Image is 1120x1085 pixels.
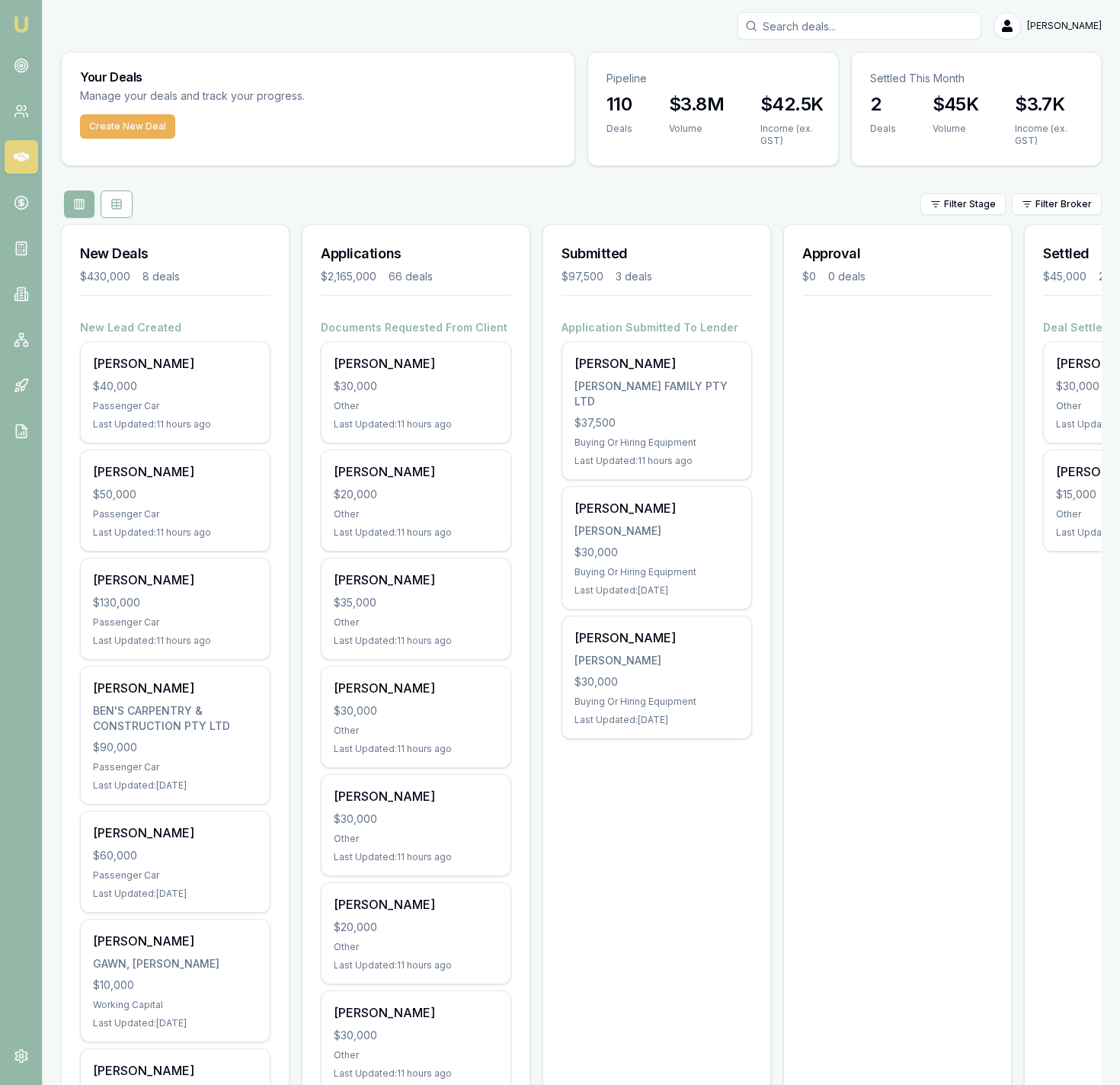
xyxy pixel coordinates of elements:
h3: $42.5K [760,92,823,117]
div: $45,000 [1043,269,1086,284]
div: Other [334,400,498,412]
h3: Applications [321,243,511,264]
div: [PERSON_NAME] [93,571,258,589]
h4: Documents Requested From Client [321,320,511,335]
div: $430,000 [80,269,130,284]
button: Filter Broker [1012,194,1102,215]
h3: 2 [870,92,896,117]
h4: Application Submitted To Lender [562,320,752,335]
div: [PERSON_NAME] [574,629,739,647]
div: Buying Or Hiring Equipment [574,566,739,578]
div: [PERSON_NAME] [334,1003,498,1022]
div: [PERSON_NAME] [334,571,498,589]
div: Last Updated: 11 hours ago [334,959,498,971]
div: Last Updated: [DATE] [574,714,739,726]
div: $20,000 [334,920,498,935]
div: Buying Or Hiring Equipment [574,696,739,708]
div: BEN'S CARPENTRY & CONSTRUCTION PTY LTD [93,703,258,734]
p: Pipeline [606,71,820,86]
h3: $3.8M [669,92,724,117]
div: Last Updated: 11 hours ago [93,526,258,539]
div: Last Updated: [DATE] [93,779,258,792]
div: Passenger Car [93,400,258,412]
div: Buying Or Hiring Equipment [574,437,739,449]
h3: Your Deals [80,71,556,83]
div: Income (ex. GST) [1015,123,1083,147]
div: $30,000 [574,545,739,560]
div: $50,000 [93,487,258,502]
div: $40,000 [93,379,258,394]
div: [PERSON_NAME] FAMILY PTY LTD [574,379,739,409]
div: [PERSON_NAME] [334,787,498,805]
div: $97,500 [562,269,603,284]
div: $2,165,000 [321,269,376,284]
div: [PERSON_NAME] [93,354,258,373]
div: Passenger Car [93,869,258,882]
div: $20,000 [334,487,498,502]
div: $130,000 [93,595,258,610]
div: Volume [933,123,979,135]
div: $30,000 [334,1028,498,1043]
div: [PERSON_NAME] [93,462,258,481]
div: $37,500 [574,415,739,430]
div: Last Updated: 11 hours ago [334,1067,498,1080]
img: emu-icon-u.png [12,15,30,34]
div: $30,000 [574,674,739,690]
div: Last Updated: 11 hours ago [574,455,739,467]
div: 3 deals [616,269,652,284]
div: Passenger Car [93,761,258,773]
button: Create New Deal [80,114,175,139]
h3: $3.7K [1015,92,1083,117]
div: Other [334,725,498,737]
div: $90,000 [93,740,258,755]
div: [PERSON_NAME] [574,523,739,539]
p: Settled This Month [870,71,1083,86]
h3: Submitted [562,243,752,264]
div: Other [334,833,498,845]
div: Last Updated: 11 hours ago [334,851,498,863]
div: Other [334,1049,498,1061]
h3: $45K [933,92,979,117]
div: Other [334,508,498,520]
div: Passenger Car [93,616,258,629]
div: 8 deals [142,269,180,284]
div: Last Updated: 11 hours ago [93,418,258,430]
div: Volume [669,123,724,135]
div: $60,000 [93,848,258,863]
div: 66 deals [389,269,433,284]
div: [PERSON_NAME] [334,895,498,914]
div: Last Updated: 11 hours ago [334,743,498,755]
div: [PERSON_NAME] [574,354,739,373]
div: [PERSON_NAME] [93,679,258,697]
h4: New Lead Created [80,320,270,335]
div: $30,000 [334,811,498,827]
span: [PERSON_NAME] [1027,20,1102,32]
div: Passenger Car [93,508,258,520]
div: [PERSON_NAME] [574,653,739,668]
div: [PERSON_NAME] [93,824,258,842]
div: Deals [870,123,896,135]
div: $30,000 [334,703,498,719]
div: Working Capital [93,999,258,1011]
div: $10,000 [93,978,258,993]
div: Last Updated: 11 hours ago [93,635,258,647]
div: GAWN, [PERSON_NAME] [93,956,258,971]
h3: Approval [802,243,993,264]
div: 0 deals [828,269,866,284]
div: Last Updated: [DATE] [93,1017,258,1029]
button: Filter Stage [920,194,1006,215]
div: [PERSON_NAME] [93,1061,258,1080]
div: Income (ex. GST) [760,123,823,147]
div: [PERSON_NAME] [574,499,739,517]
div: Other [334,941,498,953]
div: [PERSON_NAME] [93,932,258,950]
h3: New Deals [80,243,270,264]
h3: 110 [606,92,632,117]
div: [PERSON_NAME] [334,354,498,373]
div: $0 [802,269,816,284]
span: Filter Stage [944,198,996,210]
div: Last Updated: [DATE] [93,888,258,900]
div: [PERSON_NAME] [334,679,498,697]
div: $35,000 [334,595,498,610]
